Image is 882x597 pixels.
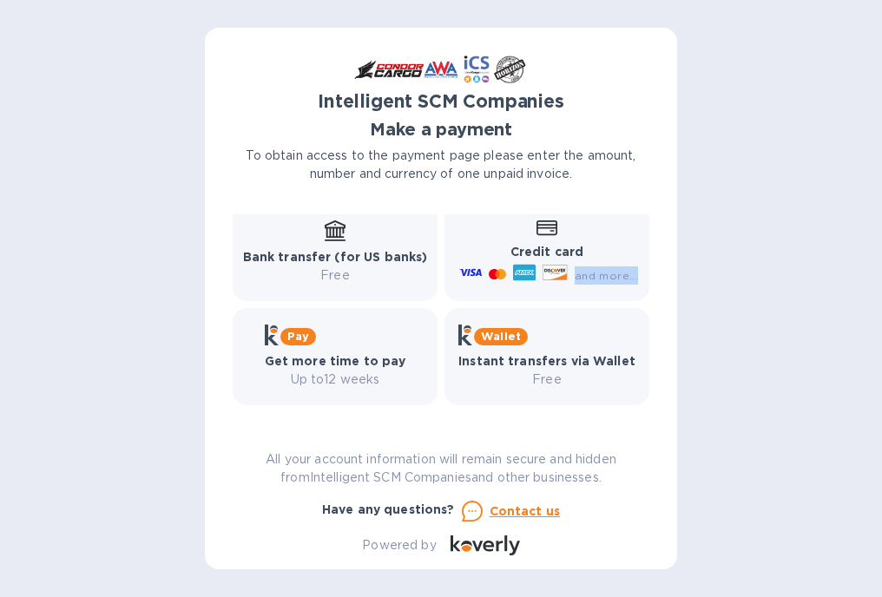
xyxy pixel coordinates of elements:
[362,536,436,554] p: Powered by
[287,330,309,343] b: Pay
[265,371,406,389] p: Up to 12 weeks
[233,450,649,487] p: All your account information will remain secure and hidden from Intelligent SCM Companies and oth...
[575,269,638,282] span: and more...
[458,371,635,389] p: Free
[318,90,564,112] b: Intelligent SCM Companies
[233,147,649,183] p: To obtain access to the payment page please enter the amount, number and currency of one unpaid i...
[458,354,635,368] b: Instant transfers via Wallet
[481,330,521,343] b: Wallet
[265,354,406,368] b: Get more time to pay
[243,266,428,285] p: Free
[510,245,583,259] b: Credit card
[243,250,428,264] b: Bank transfer (for US banks)
[322,502,455,516] b: Have any questions?
[233,120,649,140] h1: Make a payment
[490,504,561,518] u: Contact us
